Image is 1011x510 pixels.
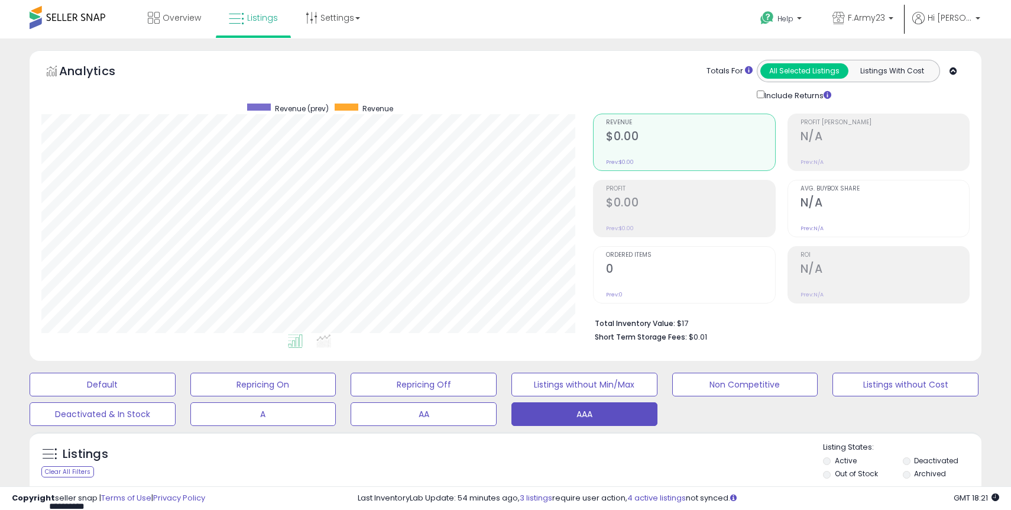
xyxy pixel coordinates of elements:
a: Help [751,2,814,38]
div: Include Returns [748,88,845,102]
span: $0.01 [689,331,707,343]
p: Listing States: [823,442,981,453]
strong: Copyright [12,492,55,503]
button: Deactivated & In Stock [30,402,176,426]
button: Repricing Off [351,373,497,396]
button: A [190,402,336,426]
h5: Listings [63,446,108,463]
small: Prev: $0.00 [606,225,634,232]
span: Overview [163,12,201,24]
h5: Analytics [59,63,138,82]
h2: N/A [801,130,969,146]
button: AAA [511,402,657,426]
small: Prev: 0 [606,291,623,298]
small: Prev: N/A [801,291,824,298]
span: Ordered Items [606,252,775,259]
div: Clear All Filters [41,466,94,477]
a: Terms of Use [101,492,151,503]
small: Prev: N/A [801,225,824,232]
label: Out of Stock [835,469,878,479]
span: Profit [606,186,775,192]
button: Repricing On [190,373,336,396]
button: Listings without Cost [832,373,978,396]
span: Revenue [606,120,775,126]
span: Help [777,14,793,24]
i: Get Help [760,11,775,25]
a: Hi [PERSON_NAME] [912,12,980,38]
span: ROI [801,252,969,259]
button: All Selected Listings [760,63,848,79]
button: Listings With Cost [848,63,936,79]
span: 2025-08-15 18:21 GMT [954,492,999,503]
small: Prev: N/A [801,159,824,166]
li: $17 [595,315,961,330]
label: Archived [914,469,946,479]
h2: N/A [801,262,969,278]
a: 3 listings [520,492,552,503]
div: Totals For [707,66,753,77]
div: Last InventoryLab Update: 54 minutes ago, require user action, not synced. [358,493,1000,504]
div: seller snap | | [12,493,205,504]
span: Listings [247,12,278,24]
span: Revenue [362,104,393,114]
span: Profit [PERSON_NAME] [801,120,969,126]
span: Revenue (prev) [275,104,329,114]
span: Hi [PERSON_NAME] [928,12,972,24]
b: Short Term Storage Fees: [595,332,687,342]
h2: $0.00 [606,130,775,146]
button: Default [30,373,176,396]
a: 4 active listings [627,492,686,503]
h2: $0.00 [606,196,775,212]
span: F.Army23 [848,12,885,24]
h2: 0 [606,262,775,278]
button: Listings without Min/Max [511,373,657,396]
b: Total Inventory Value: [595,318,675,328]
span: Avg. Buybox Share [801,186,969,192]
h2: N/A [801,196,969,212]
label: Deactivated [914,456,958,466]
button: Non Competitive [672,373,818,396]
small: Prev: $0.00 [606,159,634,166]
label: Active [835,456,857,466]
a: Privacy Policy [153,492,205,503]
button: AA [351,402,497,426]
